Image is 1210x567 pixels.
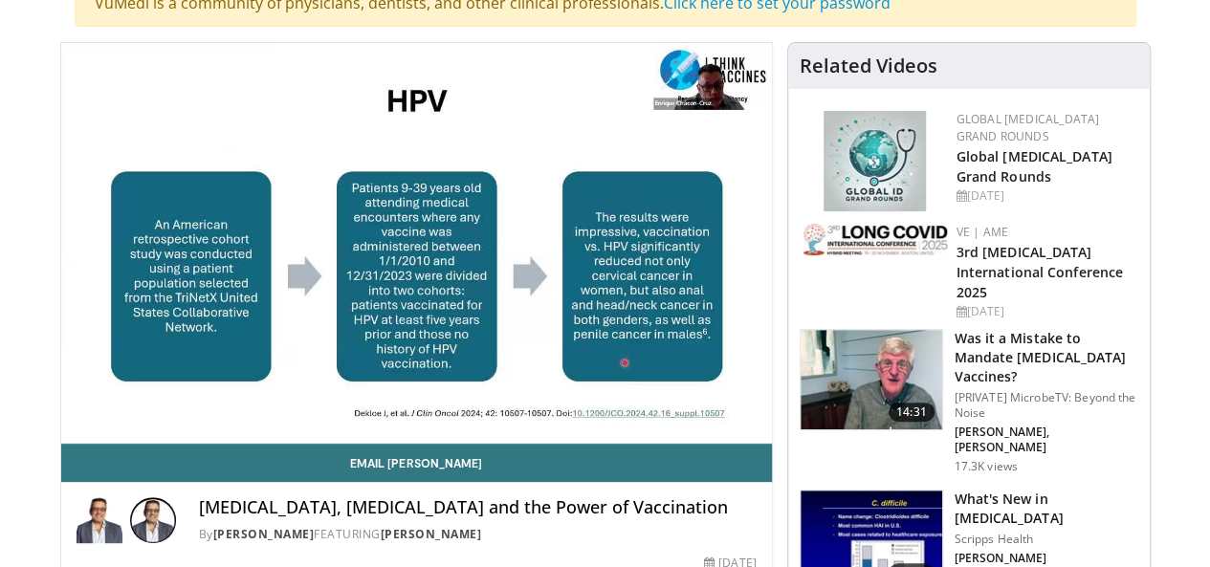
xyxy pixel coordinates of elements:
[803,224,947,255] img: a2792a71-925c-4fc2-b8ef-8d1b21aec2f7.png.150x105_q85_autocrop_double_scale_upscale_version-0.2.jpg
[77,497,122,543] img: Dr. Enrique Chacon-Cruz
[381,526,482,542] a: [PERSON_NAME]
[955,532,1138,547] p: Scripps Health
[800,329,1138,474] a: 14:31 Was it a Mistake to Mandate [MEDICAL_DATA] Vaccines? [PRIVATE] MicrobeTV: Beyond the Noise ...
[130,497,176,543] img: Avatar
[957,303,1134,320] div: [DATE]
[801,330,942,429] img: f91047f4-3b1b-4007-8c78-6eacab5e8334.150x105_q85_crop-smart_upscale.jpg
[955,425,1138,455] p: [PERSON_NAME], [PERSON_NAME]
[955,390,1138,421] p: [PRIVATE] MicrobeTV: Beyond the Noise
[889,403,935,422] span: 14:31
[61,43,772,444] video-js: Video Player
[61,444,772,482] a: Email [PERSON_NAME]
[955,329,1138,386] h3: Was it a Mistake to Mandate [MEDICAL_DATA] Vaccines?
[957,243,1123,301] a: 3rd [MEDICAL_DATA] International Conference 2025
[957,187,1134,205] div: [DATE]
[957,111,1100,144] a: Global [MEDICAL_DATA] Grand Rounds
[955,459,1018,474] p: 17.3K views
[824,111,926,211] img: e456a1d5-25c5-46f9-913a-7a343587d2a7.png.150x105_q85_autocrop_double_scale_upscale_version-0.2.png
[957,147,1112,185] a: Global [MEDICAL_DATA] Grand Rounds
[199,526,757,543] div: By FEATURING
[955,551,1138,566] p: [PERSON_NAME]
[800,55,937,77] h4: Related Videos
[213,526,315,542] a: [PERSON_NAME]
[955,490,1138,528] h3: What's New in [MEDICAL_DATA]
[199,497,757,518] h4: [MEDICAL_DATA], [MEDICAL_DATA] and the Power of Vaccination
[957,224,1008,240] a: VE | AME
